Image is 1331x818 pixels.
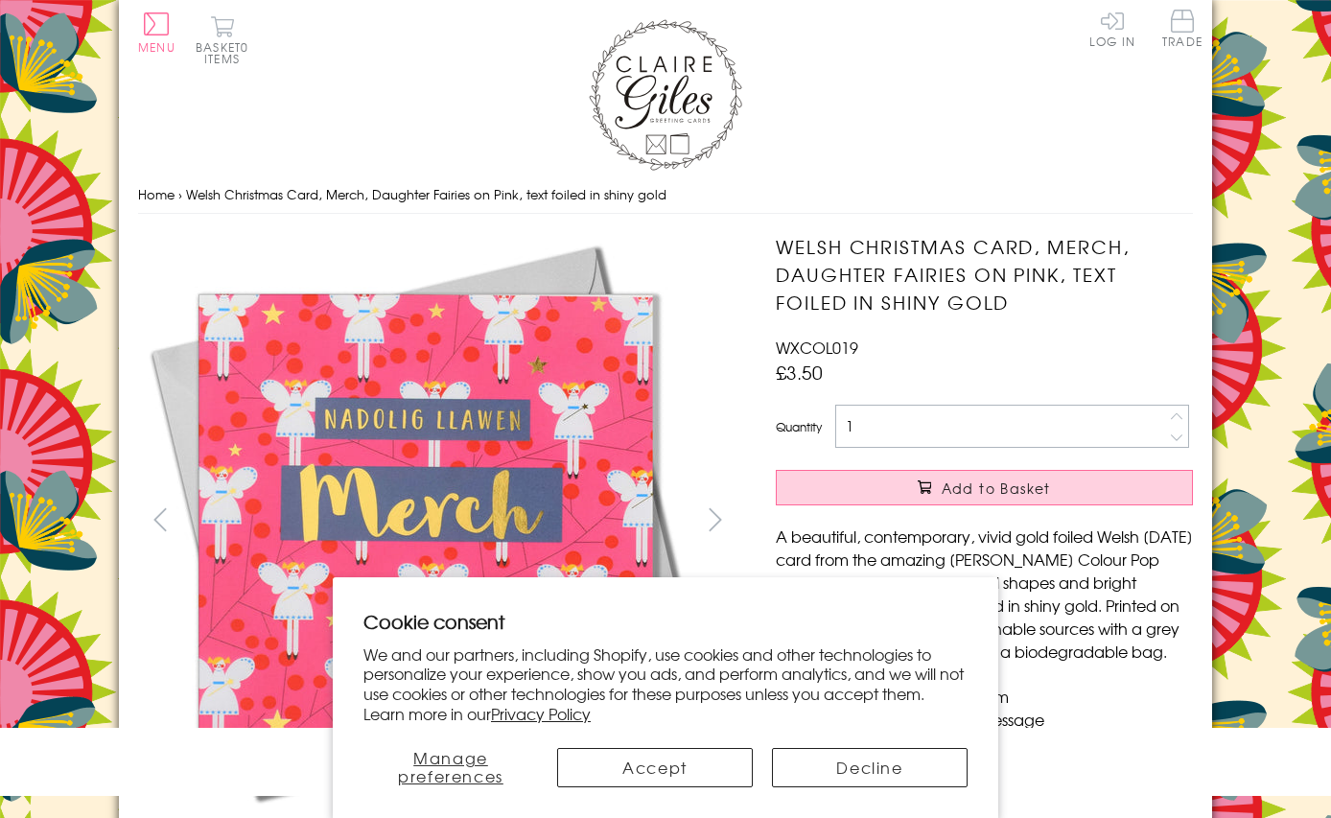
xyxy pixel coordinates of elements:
[776,470,1193,505] button: Add to Basket
[772,748,968,787] button: Decline
[186,185,666,203] span: Welsh Christmas Card, Merch, Daughter Fairies on Pink, text foiled in shiny gold
[776,525,1193,663] p: A beautiful, contemporary, vivid gold foiled Welsh [DATE] card from the amazing [PERSON_NAME] Col...
[138,12,175,53] button: Menu
[694,498,737,541] button: next
[776,336,858,359] span: WXCOL019
[1162,10,1203,51] a: Trade
[363,608,968,635] h2: Cookie consent
[1089,10,1135,47] a: Log In
[138,233,713,808] img: Welsh Christmas Card, Merch, Daughter Fairies on Pink, text foiled in shiny gold
[178,185,182,203] span: ›
[138,185,175,203] a: Home
[363,748,538,787] button: Manage preferences
[491,702,591,725] a: Privacy Policy
[138,175,1193,215] nav: breadcrumbs
[942,479,1051,498] span: Add to Basket
[776,233,1193,316] h1: Welsh Christmas Card, Merch, Daughter Fairies on Pink, text foiled in shiny gold
[138,38,175,56] span: Menu
[363,644,968,724] p: We and our partners, including Shopify, use cookies and other technologies to personalize your ex...
[204,38,248,67] span: 0 items
[398,746,503,787] span: Manage preferences
[589,19,742,171] img: Claire Giles Greetings Cards
[557,748,753,787] button: Accept
[196,15,248,64] button: Basket0 items
[1162,10,1203,47] span: Trade
[776,359,823,386] span: £3.50
[776,418,822,435] label: Quantity
[138,498,181,541] button: prev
